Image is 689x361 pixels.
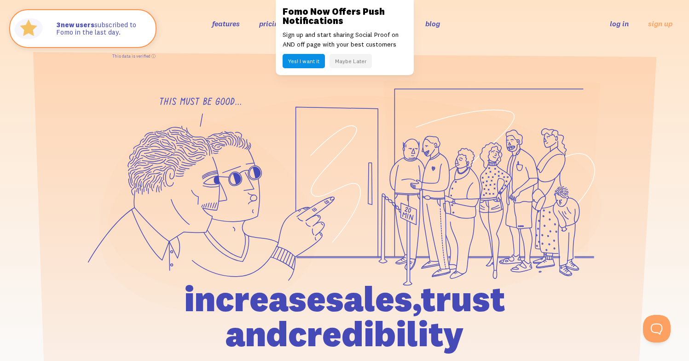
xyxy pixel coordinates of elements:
[259,19,283,28] a: pricing
[212,19,240,28] a: features
[643,315,671,343] iframe: Help Scout Beacon - Open
[610,19,629,28] a: log in
[283,7,407,25] h3: Fomo Now Offers Push Notifications
[112,53,156,59] a: This data is verified ⓘ
[648,19,672,29] a: sign up
[56,21,146,36] p: subscribed to Fomo in the last day.
[330,54,372,68] button: Maybe Later
[283,30,407,49] p: Sign up and start sharing Social Proof on AND off page with your best customers
[283,54,325,68] button: Yes! I want it
[132,281,558,351] h1: increase sales, trust and credibility
[425,19,440,28] a: blog
[56,21,61,29] span: 3
[56,20,94,29] strong: new users
[12,12,45,45] img: Fomo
